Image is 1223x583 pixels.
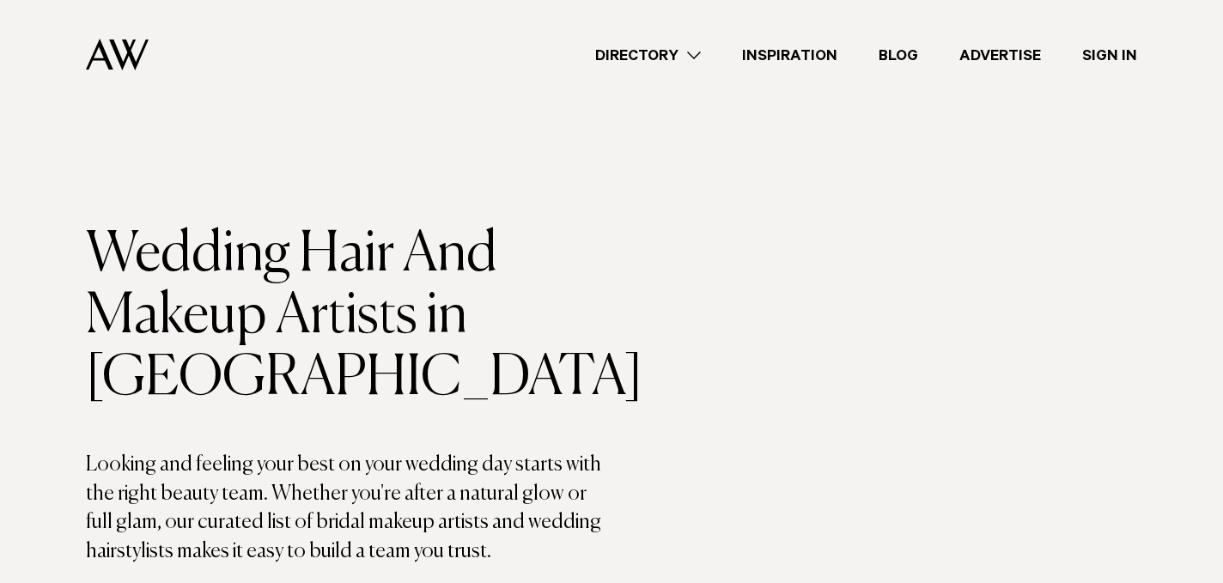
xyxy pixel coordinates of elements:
[1062,44,1158,67] a: Sign In
[721,44,858,67] a: Inspiration
[939,44,1062,67] a: Advertise
[575,44,721,67] a: Directory
[858,44,939,67] a: Blog
[86,451,611,566] p: Looking and feeling your best on your wedding day starts with the right beauty team. Whether you'...
[86,224,611,410] h1: Wedding Hair And Makeup Artists in [GEOGRAPHIC_DATA]
[86,39,149,70] img: Auckland Weddings Logo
